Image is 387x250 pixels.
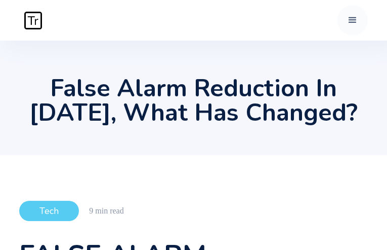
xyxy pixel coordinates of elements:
div: Tech [19,201,79,221]
h1: False Alarm Reduction in [DATE], What Has Changed? [19,76,368,125]
div: menu [337,5,368,35]
a: home [19,12,45,29]
div: 9 min read [89,206,123,216]
img: Traces Logo [24,12,42,29]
